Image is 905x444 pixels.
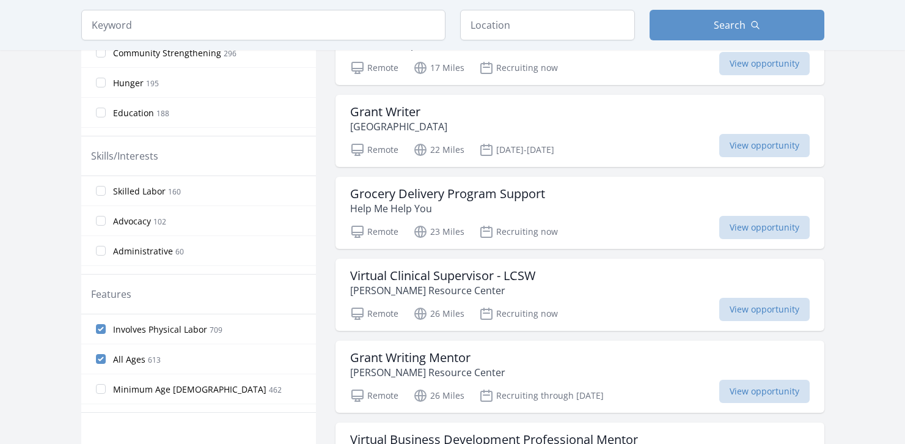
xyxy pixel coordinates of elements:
span: Administrative [113,245,173,257]
span: View opportunity [719,134,810,157]
span: 188 [156,108,169,119]
p: Remote [350,224,398,239]
p: [PERSON_NAME] Resource Center [350,365,505,380]
a: Grocery Delivery Program Support Help Me Help You Remote 23 Miles Recruiting now View opportunity [335,177,824,249]
input: Education 188 [96,108,106,117]
span: View opportunity [719,298,810,321]
p: 23 Miles [413,224,464,239]
span: Involves Physical Labor [113,324,207,336]
p: [PERSON_NAME] Resource Center [350,283,535,298]
p: [DATE]-[DATE] [479,142,554,157]
h3: Grocery Delivery Program Support [350,187,545,201]
span: View opportunity [719,52,810,75]
span: Education [113,107,154,119]
span: All Ages [113,353,145,366]
input: Location [460,10,635,40]
span: 613 [148,355,161,365]
p: Recruiting through [DATE] [479,388,604,403]
span: 296 [224,48,236,59]
h3: Grant Writer [350,105,447,119]
legend: Skills/Interests [91,149,158,163]
span: 160 [168,187,181,197]
p: 26 Miles [413,306,464,321]
p: Recruiting now [479,224,558,239]
input: Skilled Labor 160 [96,186,106,196]
span: Search [714,18,746,32]
h3: Grant Writing Mentor [350,350,505,365]
span: 60 [175,246,184,257]
input: Community Strengthening 296 [96,48,106,57]
input: Minimum Age [DEMOGRAPHIC_DATA] 462 [96,384,106,394]
input: Involves Physical Labor 709 [96,324,106,334]
span: 462 [269,385,282,395]
input: Hunger 195 [96,78,106,87]
p: Help Me Help You [350,201,545,216]
h3: Virtual Clinical Supervisor - LCSW [350,268,535,283]
p: Remote [350,388,398,403]
span: Minimum Age [DEMOGRAPHIC_DATA] [113,383,266,396]
input: Administrative 60 [96,246,106,256]
span: View opportunity [719,380,810,403]
a: Grant Writer [GEOGRAPHIC_DATA] Remote 22 Miles [DATE]-[DATE] View opportunity [335,95,824,167]
span: View opportunity [719,216,810,239]
span: Skilled Labor [113,185,166,198]
p: Remote [350,142,398,157]
span: Hunger [113,77,144,89]
span: 709 [210,325,222,335]
input: Advocacy 102 [96,216,106,226]
a: Grant Writing Mentor [PERSON_NAME] Resource Center Remote 26 Miles Recruiting through [DATE] View... [335,341,824,413]
span: Advocacy [113,215,151,228]
p: 17 Miles [413,61,464,75]
p: Recruiting now [479,306,558,321]
span: Community Strengthening [113,47,221,59]
span: 195 [146,78,159,89]
p: Recruiting now [479,61,558,75]
legend: Features [91,287,131,302]
p: 26 Miles [413,388,464,403]
input: All Ages 613 [96,354,106,364]
span: 102 [153,216,166,227]
p: Remote [350,306,398,321]
p: [GEOGRAPHIC_DATA] [350,119,447,134]
a: Virtual Clinical Supervisor - LCSW [PERSON_NAME] Resource Center Remote 26 Miles Recruiting now V... [335,259,824,331]
p: 22 Miles [413,142,464,157]
button: Search [650,10,824,40]
input: Keyword [81,10,445,40]
p: Remote [350,61,398,75]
